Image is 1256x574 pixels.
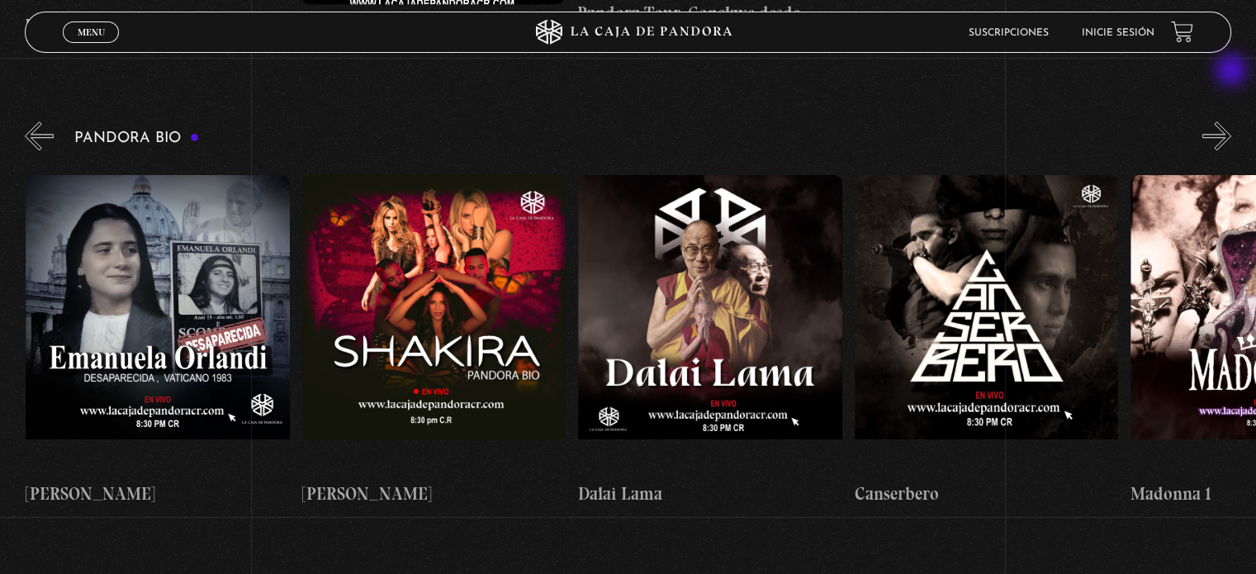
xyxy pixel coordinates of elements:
a: Suscripciones [969,28,1049,38]
a: [PERSON_NAME] [26,163,289,520]
button: Next [1202,121,1231,150]
button: Previous [25,121,54,150]
h4: Canserbero [855,481,1118,507]
a: View your shopping cart [1171,21,1193,43]
h4: Dalai Lama [578,481,841,507]
h4: [PERSON_NAME] [302,481,566,507]
a: Canserbero [855,163,1118,520]
h3: Pandora Bio [74,130,199,146]
span: Cerrar [72,41,111,53]
span: Menu [78,27,105,37]
a: [PERSON_NAME] [302,163,566,520]
a: Dalai Lama [578,163,841,520]
h4: [PERSON_NAME] [26,481,289,507]
h4: Paranormal & Sobrenatural [25,12,288,39]
a: Inicie sesión [1082,28,1154,38]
